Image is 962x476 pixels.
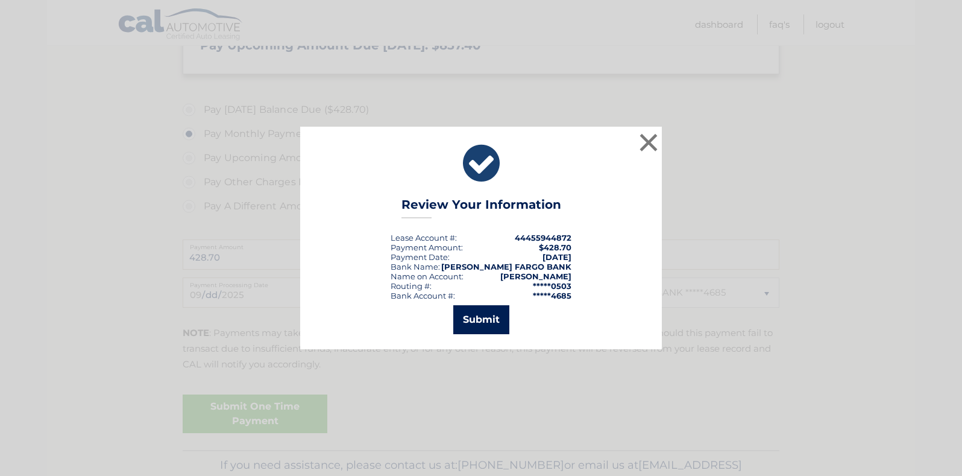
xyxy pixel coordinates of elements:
span: [DATE] [542,252,571,262]
strong: [PERSON_NAME] FARGO BANK [441,262,571,271]
div: Payment Amount: [391,243,463,252]
button: × [637,130,661,154]
h3: Review Your Information [401,197,561,218]
strong: [PERSON_NAME] [500,271,571,281]
div: Lease Account #: [391,233,457,243]
div: Routing #: [391,281,432,291]
div: Bank Name: [391,262,440,271]
span: Payment Date [391,252,448,262]
div: : [391,252,450,262]
div: Name on Account: [391,271,464,281]
div: Bank Account #: [391,291,455,300]
strong: 44455944872 [515,233,571,243]
span: $428.70 [539,243,571,252]
button: Submit [453,305,509,334]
